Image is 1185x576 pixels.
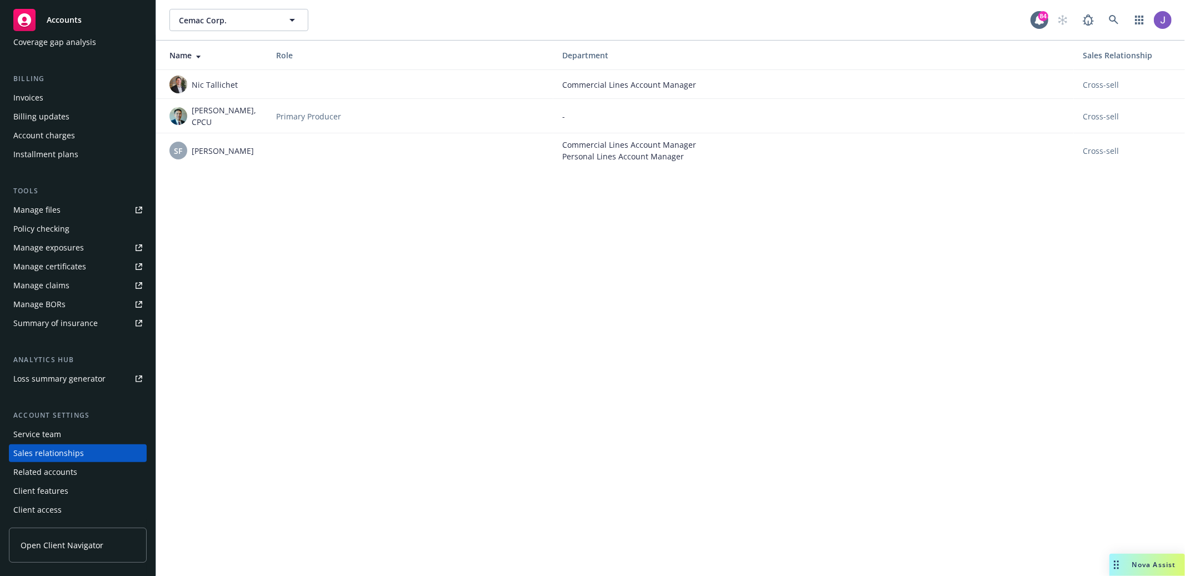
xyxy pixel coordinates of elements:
a: Start snowing [1052,9,1074,31]
a: Sales relationships [9,444,147,462]
a: Billing updates [9,108,147,126]
a: Client access [9,501,147,519]
a: Loss summary generator [9,370,147,388]
button: Nova Assist [1109,554,1185,576]
a: Search [1103,9,1125,31]
span: Open Client Navigator [21,539,103,551]
div: Account charges [13,127,75,144]
span: Nic Tallichet [192,79,238,91]
a: Installment plans [9,146,147,163]
span: Cross-sell [1083,111,1119,122]
div: Manage claims [13,277,69,294]
a: Manage files [9,201,147,219]
a: Related accounts [9,463,147,481]
div: Policy checking [13,220,69,238]
div: Sales relationships [13,444,84,462]
img: photo [1154,11,1172,29]
div: Service team [13,425,61,443]
span: Commercial Lines Account Manager [562,139,1065,151]
img: photo [169,107,187,125]
div: Manage files [13,201,61,219]
div: Billing [9,73,147,84]
span: [PERSON_NAME], CPCU [192,104,258,128]
div: Sales Relationship [1083,49,1176,61]
a: Invoices [9,89,147,107]
div: Client access [13,501,62,519]
a: Coverage gap analysis [9,33,147,51]
div: Name [169,49,258,61]
a: Accounts [9,4,147,36]
div: Manage exposures [13,239,84,257]
div: Analytics hub [9,354,147,365]
span: - [562,111,565,122]
div: Account settings [9,410,147,421]
span: Cross-sell [1083,79,1119,91]
div: Drag to move [1109,554,1123,576]
a: Account charges [9,127,147,144]
button: Cemac Corp. [169,9,308,31]
div: Coverage gap analysis [13,33,96,51]
div: Summary of insurance [13,314,98,332]
div: Billing updates [13,108,69,126]
div: Manage certificates [13,258,86,276]
span: Personal Lines Account Manager [562,151,1065,162]
a: Client features [9,482,147,500]
div: Related accounts [13,463,77,481]
div: Manage BORs [13,295,66,313]
a: Switch app [1128,9,1151,31]
span: [PERSON_NAME] [192,145,254,157]
img: photo [169,76,187,93]
div: Department [562,49,1065,61]
div: Installment plans [13,146,78,163]
div: Tools [9,186,147,197]
a: Report a Bug [1077,9,1099,31]
div: 84 [1038,11,1048,21]
a: Summary of insurance [9,314,147,332]
div: Client features [13,482,68,500]
a: Manage certificates [9,258,147,276]
a: Manage claims [9,277,147,294]
span: Accounts [47,16,82,24]
span: Commercial Lines Account Manager [562,79,1065,91]
a: Manage BORs [9,295,147,313]
div: Invoices [13,89,43,107]
span: Cross-sell [1083,145,1119,157]
span: SF [174,145,183,157]
span: Primary Producer [276,111,341,122]
div: Loss summary generator [13,370,106,388]
a: Policy checking [9,220,147,238]
span: Nova Assist [1132,560,1176,569]
a: Manage exposures [9,239,147,257]
span: Cemac Corp. [179,14,275,26]
div: Role [276,49,544,61]
a: Service team [9,425,147,443]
